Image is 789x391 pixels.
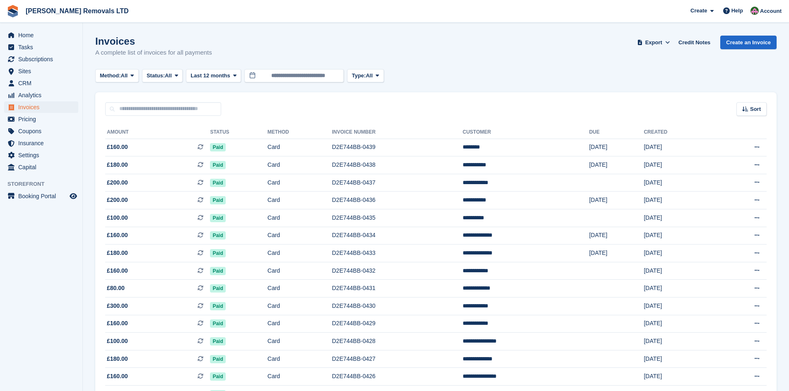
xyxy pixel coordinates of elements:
[186,69,241,83] button: Last 12 months
[268,209,332,227] td: Card
[210,267,225,275] span: Paid
[107,337,128,345] span: £100.00
[18,190,68,202] span: Booking Portal
[4,101,78,113] a: menu
[644,245,714,262] td: [DATE]
[332,227,463,245] td: D2E744BB-0434
[4,161,78,173] a: menu
[107,196,128,204] span: £200.00
[95,69,139,83] button: Method: All
[210,126,267,139] th: Status
[589,245,644,262] td: [DATE]
[107,231,128,240] span: £160.00
[191,72,230,80] span: Last 12 months
[635,36,672,49] button: Export
[165,72,172,80] span: All
[18,125,68,137] span: Coupons
[332,262,463,280] td: D2E744BB-0432
[210,284,225,293] span: Paid
[731,7,743,15] span: Help
[147,72,165,80] span: Status:
[675,36,714,49] a: Credit Notes
[107,249,128,257] span: £180.00
[4,77,78,89] a: menu
[107,213,128,222] span: £100.00
[107,161,128,169] span: £180.00
[750,105,761,113] span: Sort
[644,333,714,350] td: [DATE]
[332,126,463,139] th: Invoice Number
[268,280,332,297] td: Card
[4,41,78,53] a: menu
[107,266,128,275] span: £160.00
[589,126,644,139] th: Due
[142,69,183,83] button: Status: All
[107,284,125,293] span: £80.00
[332,315,463,333] td: D2E744BB-0429
[18,149,68,161] span: Settings
[463,126,589,139] th: Customer
[4,137,78,149] a: menu
[268,368,332,386] td: Card
[332,139,463,156] td: D2E744BB-0439
[68,191,78,201] a: Preview store
[210,143,225,151] span: Paid
[107,355,128,363] span: £180.00
[18,53,68,65] span: Subscriptions
[268,262,332,280] td: Card
[268,126,332,139] th: Method
[589,227,644,245] td: [DATE]
[644,297,714,315] td: [DATE]
[95,48,212,58] p: A complete list of invoices for all payments
[107,372,128,381] span: £160.00
[645,38,662,47] span: Export
[4,65,78,77] a: menu
[332,297,463,315] td: D2E744BB-0430
[644,262,714,280] td: [DATE]
[644,139,714,156] td: [DATE]
[18,113,68,125] span: Pricing
[332,245,463,262] td: D2E744BB-0433
[589,156,644,174] td: [DATE]
[268,156,332,174] td: Card
[7,180,82,188] span: Storefront
[332,280,463,297] td: D2E744BB-0431
[210,161,225,169] span: Paid
[644,315,714,333] td: [DATE]
[268,139,332,156] td: Card
[332,209,463,227] td: D2E744BB-0435
[18,161,68,173] span: Capital
[644,156,714,174] td: [DATE]
[18,41,68,53] span: Tasks
[332,174,463,192] td: D2E744BB-0437
[18,89,68,101] span: Analytics
[210,372,225,381] span: Paid
[105,126,210,139] th: Amount
[366,72,373,80] span: All
[690,7,707,15] span: Create
[18,101,68,113] span: Invoices
[644,209,714,227] td: [DATE]
[332,156,463,174] td: D2E744BB-0438
[121,72,128,80] span: All
[107,178,128,187] span: £200.00
[268,297,332,315] td: Card
[4,125,78,137] a: menu
[210,179,225,187] span: Paid
[22,4,132,18] a: [PERSON_NAME] Removals LTD
[352,72,366,80] span: Type:
[750,7,759,15] img: Paul Withers
[268,350,332,368] td: Card
[644,227,714,245] td: [DATE]
[332,333,463,350] td: D2E744BB-0428
[644,126,714,139] th: Created
[589,192,644,209] td: [DATE]
[268,227,332,245] td: Card
[4,53,78,65] a: menu
[210,355,225,363] span: Paid
[18,77,68,89] span: CRM
[268,245,332,262] td: Card
[332,192,463,209] td: D2E744BB-0436
[18,65,68,77] span: Sites
[760,7,782,15] span: Account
